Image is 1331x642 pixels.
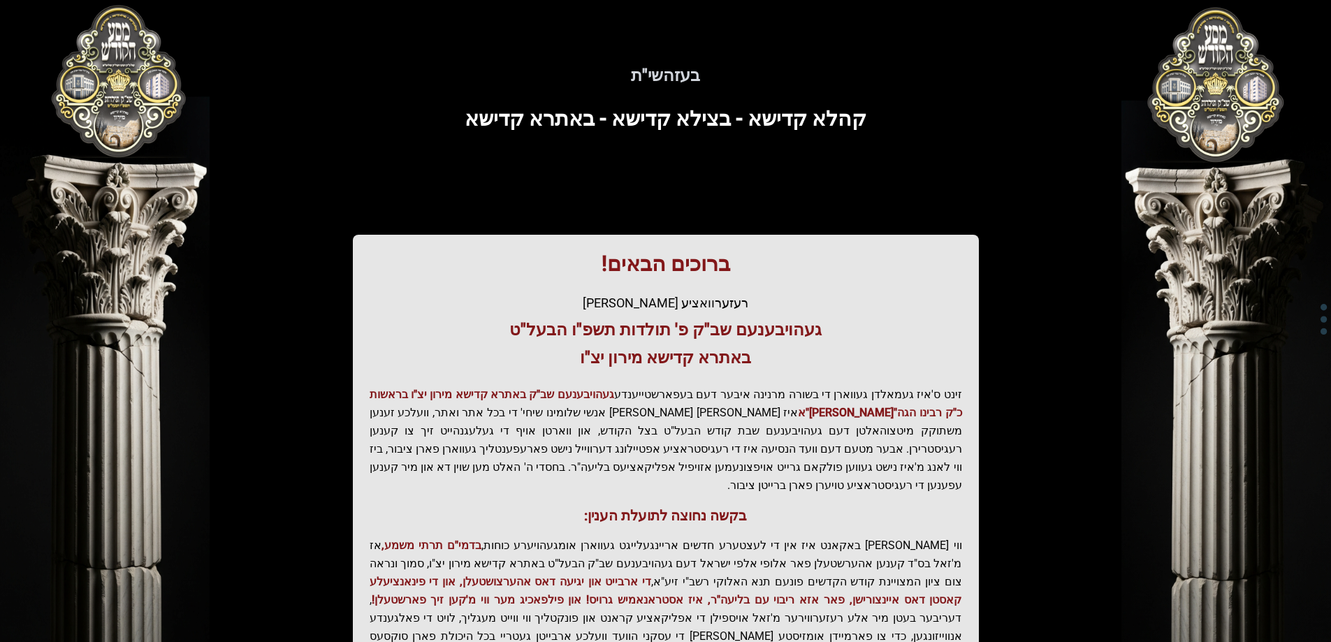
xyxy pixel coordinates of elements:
[370,319,962,341] h3: געהויבענעם שב"ק פ' תולדות תשפ"ו הבעל"ט
[465,106,866,131] span: קהלא קדישא - בצילא קדישא - באתרא קדישא
[241,64,1091,87] h5: בעזהשי"ת
[370,575,962,606] span: די ארבייט און יגיעה דאס אהערצושטעלן, און די פינאנציעלע קאסטן דאס איינצורישן, פאר אזא ריבוי עם בלי...
[370,388,962,419] span: געהויבענעם שב"ק באתרא קדישא מירון יצ"ו בראשות כ"ק רבינו הגה"[PERSON_NAME]"א
[370,346,962,369] h3: באתרא קדישא מירון יצ"ו
[370,506,962,525] h3: בקשה נחוצה לתועלת הענין:
[370,293,962,313] div: רעזערוואציע [PERSON_NAME]
[370,251,962,277] h1: ברוכים הבאים!
[381,539,481,552] span: בדמי"ם תרתי משמע,
[370,386,962,495] p: זינט ס'איז געמאלדן געווארן די בשורה מרנינה איבער דעם בעפארשטייענדע איז [PERSON_NAME] [PERSON_NAME...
